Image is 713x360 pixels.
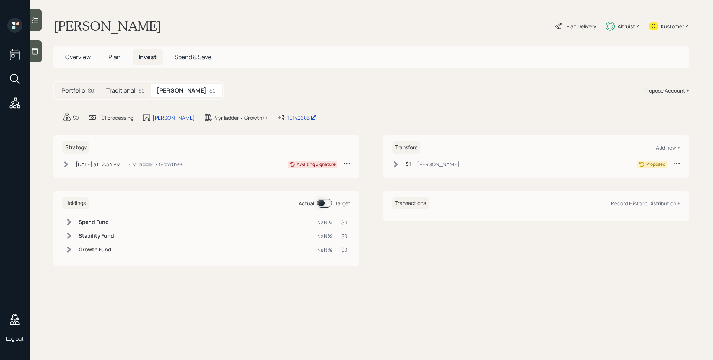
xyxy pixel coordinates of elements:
div: 10142685 [287,114,316,122]
h5: Traditional [106,87,136,94]
h6: Stability Fund [79,233,114,239]
h5: Portfolio [62,87,85,94]
div: NaN% [317,232,332,240]
div: 4 yr ladder • Growth++ [129,160,183,168]
div: Log out [6,335,24,342]
div: $0 [73,114,79,122]
div: $0 [139,87,145,94]
h6: Transactions [392,197,429,209]
span: Spend & Save [175,53,211,61]
div: [PERSON_NAME] [153,114,195,122]
div: [DATE] at 12:34 PM [76,160,121,168]
div: 4 yr ladder • Growth++ [214,114,268,122]
div: Kustomer [661,22,684,30]
span: Plan [108,53,121,61]
div: Actual [299,199,314,207]
h6: Transfers [392,141,420,154]
span: Overview [65,53,91,61]
h6: Spend Fund [79,219,114,225]
h6: $1 [406,161,411,167]
span: Invest [139,53,157,61]
h5: [PERSON_NAME] [157,87,206,94]
div: $0 [341,218,348,226]
h6: Growth Fund [79,247,114,253]
div: Add new + [656,144,680,151]
div: Proposed [646,161,665,168]
div: +$1 processing [98,114,133,122]
div: $0 [341,246,348,254]
div: $0 [88,87,94,94]
h6: Holdings [62,197,89,209]
div: $0 [209,87,216,94]
div: [PERSON_NAME] [417,160,459,168]
div: NaN% [317,246,332,254]
div: NaN% [317,218,332,226]
div: Record Historic Distribution + [611,200,680,207]
div: $0 [341,232,348,240]
h6: Strategy [62,141,89,154]
div: Plan Delivery [566,22,596,30]
div: Altruist [618,22,635,30]
h1: [PERSON_NAME] [53,18,162,34]
div: Target [335,199,351,207]
div: Awaiting Signature [297,161,336,168]
div: Propose Account + [644,87,689,94]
